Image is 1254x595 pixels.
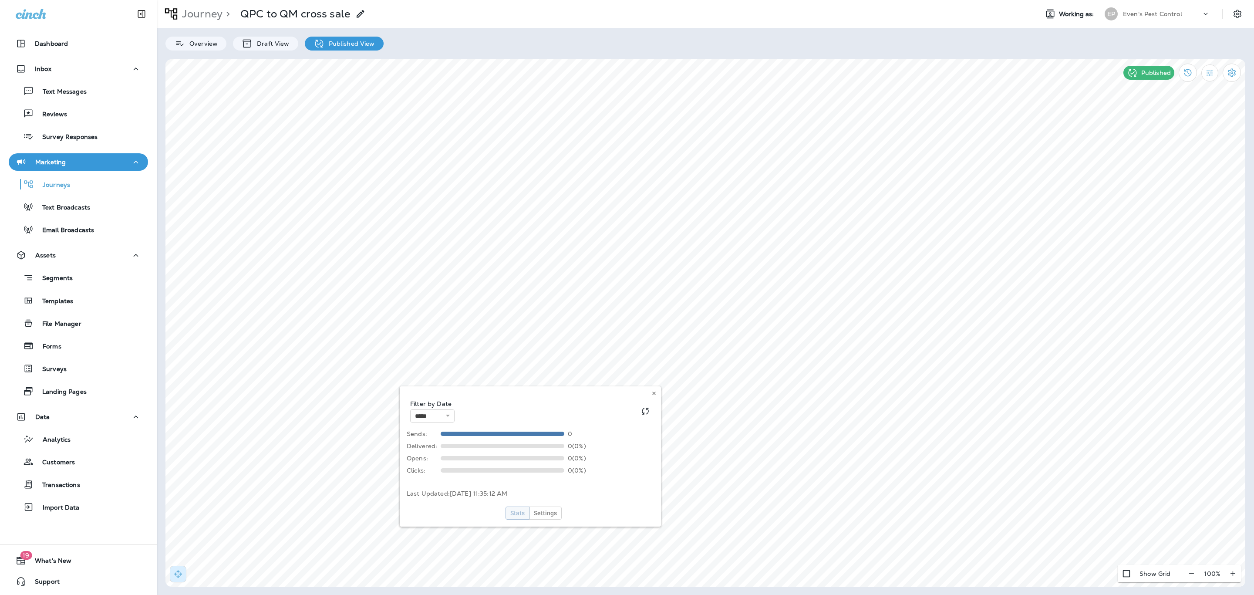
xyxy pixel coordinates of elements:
[9,220,148,239] button: Email Broadcasts
[34,88,87,96] p: Text Messages
[9,105,148,123] button: Reviews
[35,65,51,72] p: Inbox
[9,573,148,590] button: Support
[35,252,56,259] p: Assets
[34,343,61,351] p: Forms
[129,5,154,23] button: Collapse Sidebar
[34,481,80,490] p: Transactions
[34,227,94,235] p: Email Broadcasts
[9,60,148,78] button: Inbox
[179,7,222,20] p: Journey
[9,268,148,287] button: Segments
[9,408,148,426] button: Data
[9,175,148,193] button: Journeys
[9,498,148,516] button: Import Data
[1105,7,1118,20] div: EP
[9,35,148,52] button: Dashboard
[20,551,32,560] span: 19
[9,82,148,100] button: Text Messages
[637,405,654,418] button: Refresh Stats
[34,320,81,328] p: File Manager
[34,459,75,467] p: Customers
[34,111,67,119] p: Reviews
[9,382,148,400] button: Landing Pages
[34,504,80,512] p: Import Data
[34,436,71,444] p: Analytics
[35,159,66,166] p: Marketing
[34,181,70,189] p: Journeys
[35,40,68,47] p: Dashboard
[324,40,375,47] p: Published View
[510,510,525,516] span: Stats
[9,475,148,494] button: Transactions
[185,40,218,47] p: Overview
[506,507,529,520] button: Stats
[240,7,350,20] p: QPC to QM cross sale
[9,291,148,310] button: Templates
[1141,69,1171,76] p: Published
[9,198,148,216] button: Text Broadcasts
[534,510,557,516] span: Settings
[1230,6,1245,22] button: Settings
[35,413,50,420] p: Data
[1123,10,1182,17] p: Even's Pest Control
[9,153,148,171] button: Marketing
[26,557,71,568] span: What's New
[34,365,67,374] p: Surveys
[1179,64,1197,82] button: View Changelog
[34,388,87,396] p: Landing Pages
[9,127,148,145] button: Survey Responses
[9,430,148,448] button: Analytics
[34,204,90,212] p: Text Broadcasts
[1059,10,1096,18] span: Working as:
[34,133,98,142] p: Survey Responses
[529,507,562,520] button: Settings
[34,297,73,306] p: Templates
[253,40,289,47] p: Draft View
[9,314,148,332] button: File Manager
[222,7,230,20] p: >
[9,359,148,378] button: Surveys
[9,247,148,264] button: Assets
[1204,570,1220,577] p: 100 %
[1139,570,1170,577] p: Show Grid
[9,453,148,471] button: Customers
[34,274,73,283] p: Segments
[9,337,148,355] button: Forms
[9,552,148,569] button: 19What's New
[1201,64,1218,81] button: Filter Statistics
[26,578,60,588] span: Support
[1223,64,1241,82] button: Settings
